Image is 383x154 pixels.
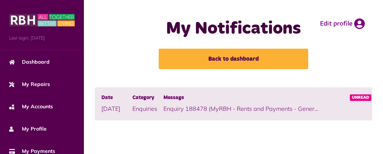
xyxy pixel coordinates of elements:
span: My Profile [9,125,47,133]
img: MyRBH [9,13,75,27]
p: Enquiries [132,104,163,113]
span: Unread [350,94,371,101]
p: [DATE] [101,104,132,113]
a: Back to dashboard [159,49,308,69]
span: Date [101,94,132,102]
span: Last login: [DATE] [9,35,75,41]
h1: My Notifications [119,18,348,40]
span: Dashboard [9,58,50,66]
span: My Repairs [9,80,50,88]
span: My Accounts [9,103,53,110]
a: Edit profile [320,18,365,29]
span: Category [132,94,163,102]
p: Enquiry 188478 (MyRBH - Rents and Payments - General Enquiry) has been completed. To view this en... [163,104,319,113]
span: Message [163,94,319,102]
